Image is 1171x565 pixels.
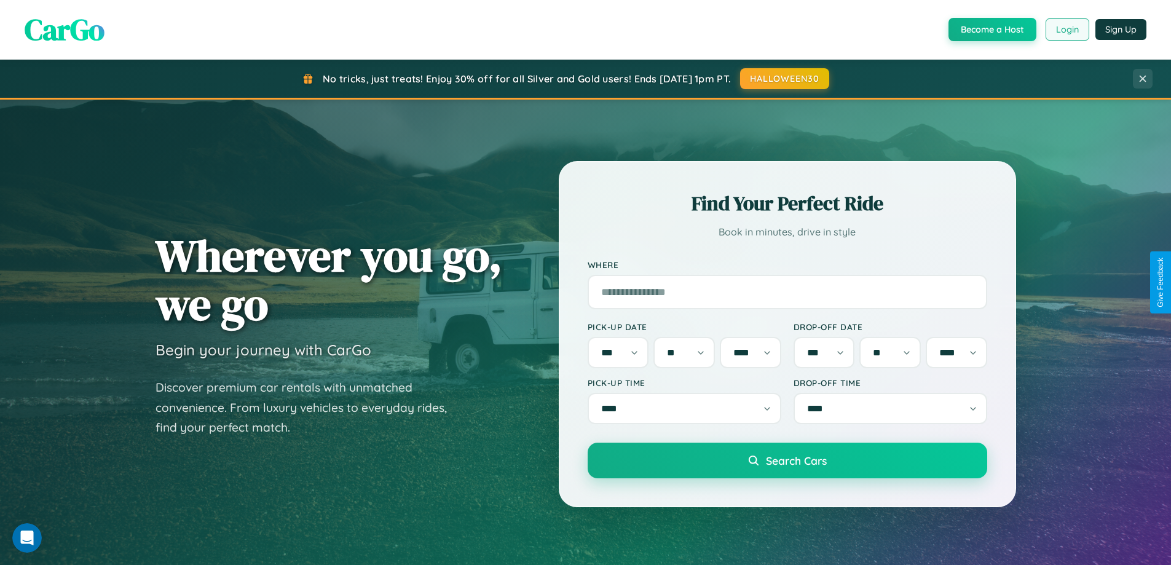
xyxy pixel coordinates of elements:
[588,223,987,241] p: Book in minutes, drive in style
[156,377,463,438] p: Discover premium car rentals with unmatched convenience. From luxury vehicles to everyday rides, ...
[25,9,104,50] span: CarGo
[588,443,987,478] button: Search Cars
[794,377,987,388] label: Drop-off Time
[1046,18,1089,41] button: Login
[1156,258,1165,307] div: Give Feedback
[323,73,731,85] span: No tricks, just treats! Enjoy 30% off for all Silver and Gold users! Ends [DATE] 1pm PT.
[156,341,371,359] h3: Begin your journey with CarGo
[740,68,829,89] button: HALLOWEEN30
[156,231,502,328] h1: Wherever you go, we go
[588,190,987,217] h2: Find Your Perfect Ride
[588,377,781,388] label: Pick-up Time
[948,18,1036,41] button: Become a Host
[588,259,987,270] label: Where
[794,322,987,332] label: Drop-off Date
[12,523,42,553] iframe: Intercom live chat
[588,322,781,332] label: Pick-up Date
[1095,19,1146,40] button: Sign Up
[766,454,827,467] span: Search Cars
